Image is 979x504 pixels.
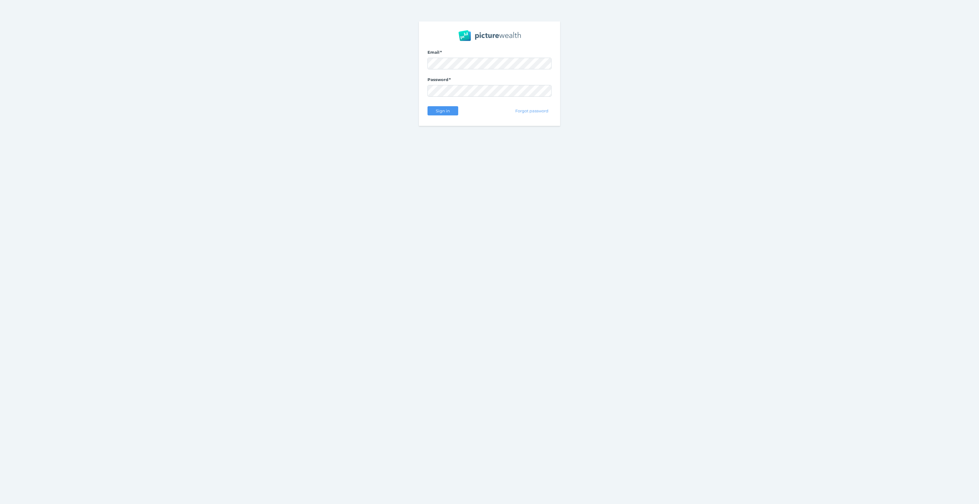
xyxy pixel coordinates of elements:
label: Email [428,50,551,58]
button: Sign in [428,106,458,115]
img: PW [459,30,521,41]
span: Sign in [433,108,452,113]
span: Forgot password [513,108,551,113]
label: Password [428,77,551,85]
button: Forgot password [513,106,551,115]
